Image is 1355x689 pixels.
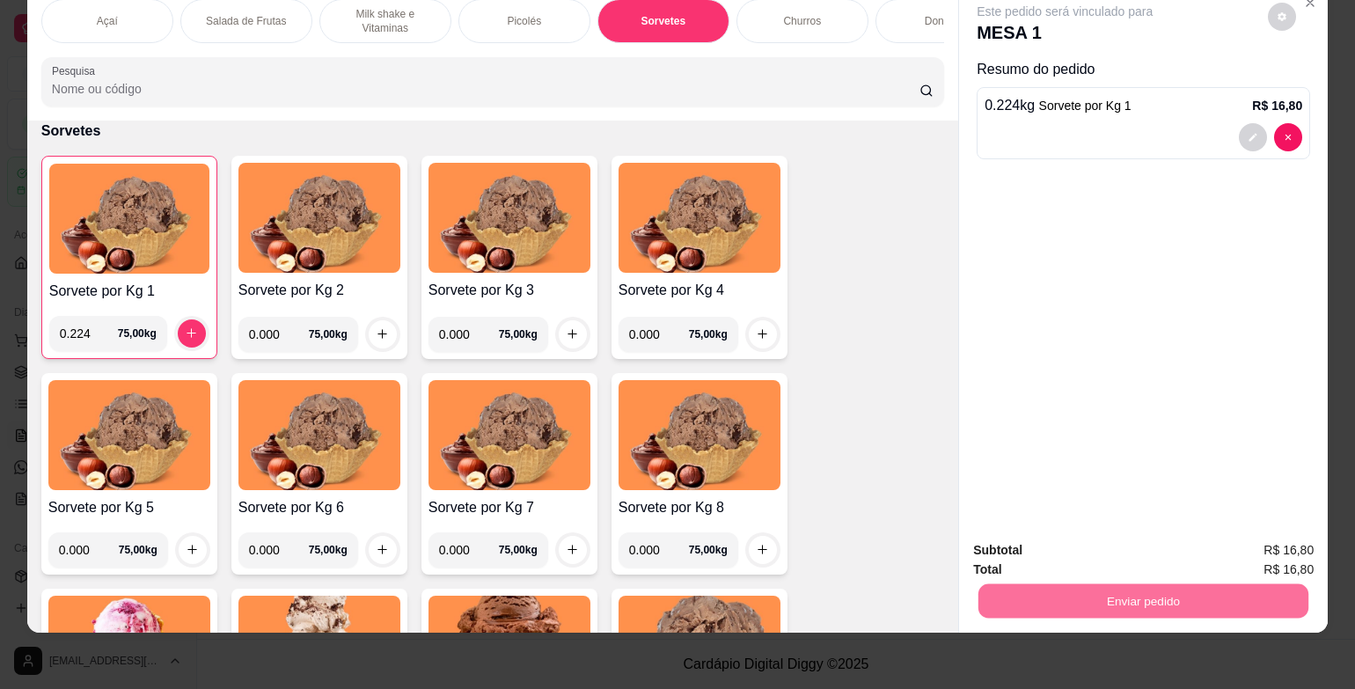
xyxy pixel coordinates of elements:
button: increase-product-quantity [369,536,397,564]
h4: Sorvete por Kg 2 [238,280,400,301]
button: increase-product-quantity [369,320,397,348]
p: Este pedido será vinculado para [977,3,1153,20]
img: product-image [238,380,400,490]
p: Sorvetes [641,14,685,28]
p: Sorvetes [41,121,944,142]
input: 0.00 [59,532,119,568]
p: R$ 16,80 [1252,97,1302,114]
h4: Sorvete por Kg 1 [49,281,209,302]
h4: Sorvete por Kg 4 [619,280,780,301]
h4: Sorvete por Kg 7 [428,497,590,518]
p: Resumo do pedido [977,59,1310,80]
button: Enviar pedido [978,583,1308,618]
img: product-image [619,163,780,273]
p: Churros [783,14,821,28]
input: 0.00 [439,532,499,568]
img: product-image [428,380,590,490]
strong: Total [973,562,1001,576]
input: 0.00 [249,317,309,352]
h4: Sorvete por Kg 6 [238,497,400,518]
h4: Sorvete por Kg 3 [428,280,590,301]
button: decrease-product-quantity [1268,3,1296,31]
p: Salada de Frutas [206,14,286,28]
input: 0.00 [439,317,499,352]
button: increase-product-quantity [179,536,207,564]
p: Donuts [925,14,958,28]
button: decrease-product-quantity [1274,123,1302,151]
span: R$ 16,80 [1263,560,1314,579]
input: Pesquisa [52,80,920,98]
p: 0.224 kg [985,95,1131,116]
input: 0.00 [60,316,118,351]
img: product-image [48,380,210,490]
img: product-image [49,164,209,274]
p: MESA 1 [977,20,1153,45]
span: Sorvete por Kg 1 [1039,99,1132,113]
h4: Sorvete por Kg 5 [48,497,210,518]
input: 0.00 [629,532,689,568]
img: product-image [619,380,780,490]
button: increase-product-quantity [178,319,206,348]
input: 0.00 [629,317,689,352]
button: increase-product-quantity [559,320,587,348]
label: Pesquisa [52,63,101,78]
p: Milk shake e Vitaminas [334,7,436,35]
button: increase-product-quantity [559,536,587,564]
h4: Sorvete por Kg 8 [619,497,780,518]
p: Açaí [97,14,118,28]
button: decrease-product-quantity [1239,123,1267,151]
input: 0.00 [249,532,309,568]
img: product-image [428,163,590,273]
img: product-image [238,163,400,273]
button: increase-product-quantity [749,320,777,348]
p: Picolés [507,14,541,28]
button: increase-product-quantity [749,536,777,564]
